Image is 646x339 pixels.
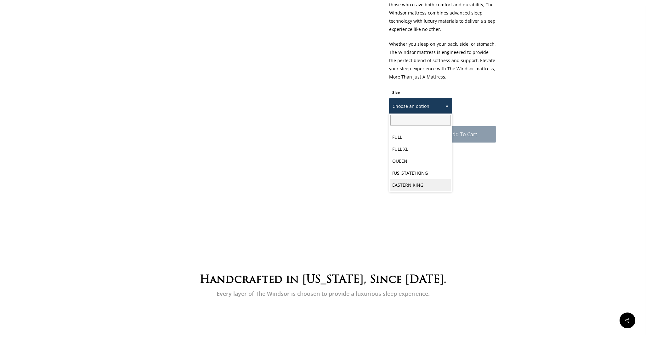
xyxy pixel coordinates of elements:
[392,90,400,95] label: Size
[217,290,430,297] span: Every layer of The Windsor is choosen to provide a luxurious sleep experience.
[389,98,452,115] span: Choose an option
[390,167,451,179] li: [US_STATE] KING
[390,155,451,167] li: QUEEN
[390,143,451,155] li: FULL XL
[390,131,451,143] li: FULL
[150,273,496,287] h2: Handcrafted in [US_STATE], Since [DATE].
[430,126,496,143] button: Add to cart
[389,40,496,88] p: Whether you sleep on your back, side, or stomach, The Windsor mattress is engineered to provide t...
[390,179,451,191] li: EASTERN KING
[389,100,452,113] span: Choose an option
